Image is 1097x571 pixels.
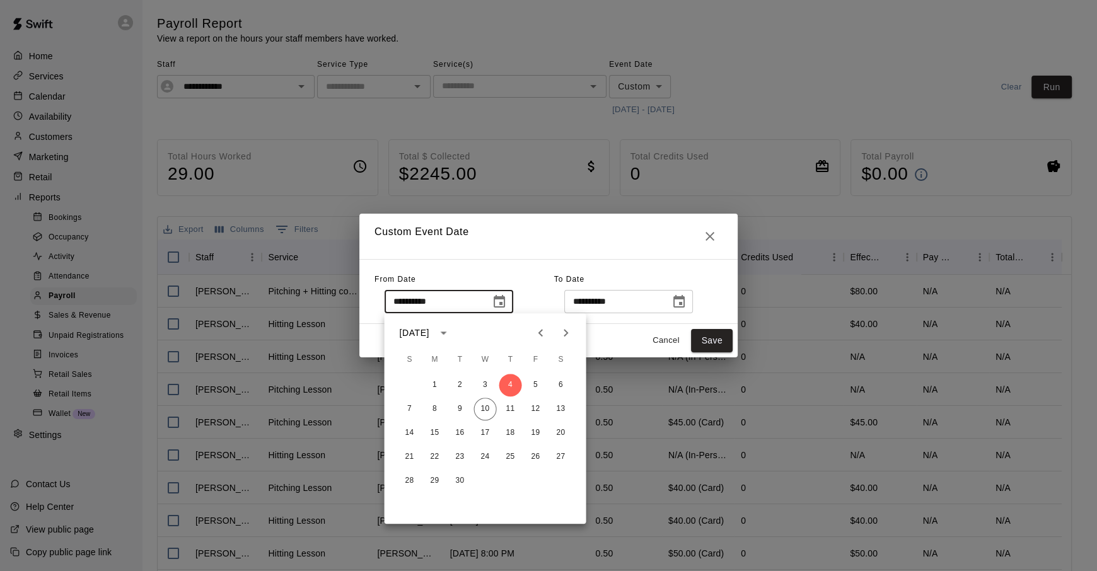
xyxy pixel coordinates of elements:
button: Choose date, selected date is Sep 10, 2025 [666,289,692,314]
button: 13 [550,398,572,420]
button: Close [697,224,723,249]
span: Saturday [550,347,572,372]
button: 11 [499,398,522,420]
button: 26 [525,446,547,468]
button: 9 [449,398,472,420]
span: Friday [525,347,547,372]
button: 21 [398,446,421,468]
button: 16 [449,422,472,444]
span: To Date [554,275,584,284]
span: Thursday [499,347,522,372]
button: 30 [449,470,472,492]
button: Choose date, selected date is Sep 4, 2025 [487,289,512,314]
button: 2 [449,374,472,396]
button: 29 [424,470,446,492]
button: Save [691,329,733,352]
span: Tuesday [449,347,472,372]
div: [DATE] [400,326,429,340]
button: Next month [554,320,579,345]
span: Monday [424,347,446,372]
button: calendar view is open, switch to year view [433,322,455,343]
button: 8 [424,398,446,420]
button: 7 [398,398,421,420]
span: Wednesday [474,347,497,372]
button: 20 [550,422,572,444]
button: 25 [499,446,522,468]
button: 12 [525,398,547,420]
button: 18 [499,422,522,444]
button: 14 [398,422,421,444]
button: 22 [424,446,446,468]
button: 28 [398,470,421,492]
button: 4 [499,374,522,396]
button: 19 [525,422,547,444]
h2: Custom Event Date [359,214,738,259]
span: Sunday [398,347,421,372]
button: 5 [525,374,547,396]
button: 1 [424,374,446,396]
button: 15 [424,422,446,444]
button: 10 [474,398,497,420]
button: Previous month [528,320,554,345]
span: From Date [374,275,416,284]
button: 23 [449,446,472,468]
button: 24 [474,446,497,468]
button: 27 [550,446,572,468]
button: 3 [474,374,497,396]
button: 6 [550,374,572,396]
button: 17 [474,422,497,444]
button: Cancel [646,331,686,350]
